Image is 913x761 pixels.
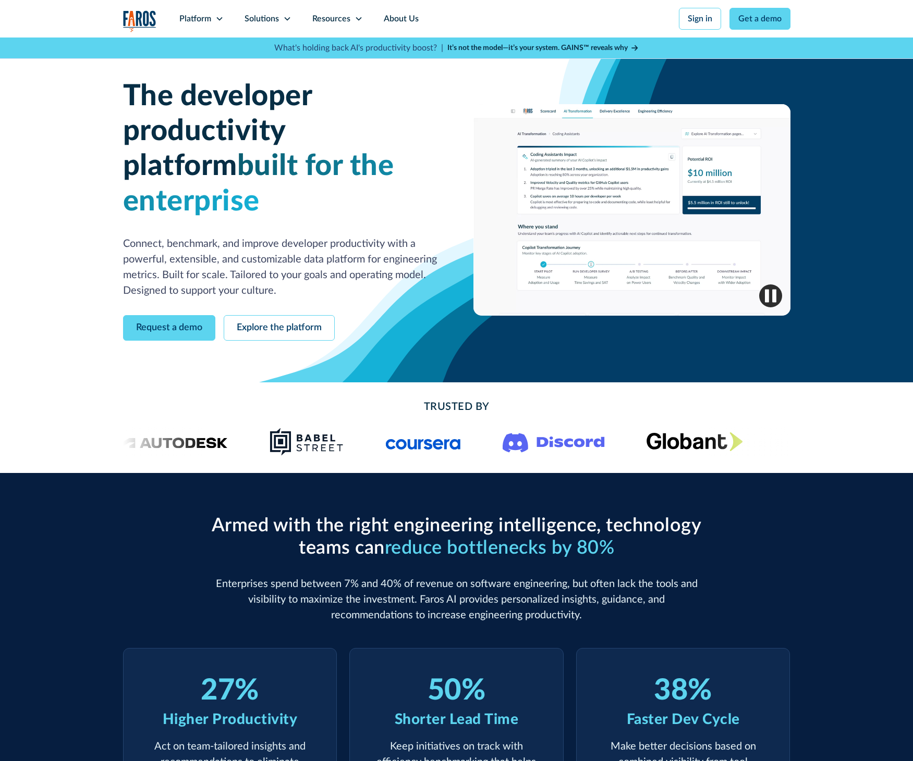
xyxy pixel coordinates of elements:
img: Logo of the communication platform Discord. [503,431,605,453]
div: % [235,673,259,708]
img: Logo of the online learning platform Coursera. [386,433,461,450]
h2: Armed with the right engineering intelligence, technology teams can [206,515,707,559]
div: Platform [179,13,211,25]
a: It’s not the model—it’s your system. GAINS™ reveals why [447,43,639,54]
a: Get a demo [729,8,790,30]
div: 27 [201,673,235,708]
p: Connect, benchmark, and improve developer productivity with a powerful, extensible, and customiza... [123,236,440,298]
img: Pause video [759,284,782,307]
img: Logo of the analytics and reporting company Faros. [123,10,156,32]
p: Enterprises spend between 7% and 40% of revenue on software engineering, but often lack the tools... [206,576,707,623]
img: Babel Street logo png [269,427,344,456]
div: 50 [428,673,461,708]
p: What's holding back AI's productivity boost? | [274,42,443,54]
div: 38 [654,673,688,708]
h1: The developer productivity platform [123,79,440,219]
strong: It’s not the model—it’s your system. GAINS™ reveals why [447,44,628,52]
a: Request a demo [123,315,215,341]
span: reduce bottlenecks by 80% [385,539,615,557]
div: % [461,673,486,708]
img: Logo of the design software company Autodesk. [119,434,227,448]
a: home [123,10,156,32]
img: Globant's logo [647,432,743,451]
a: Sign in [679,8,721,30]
div: Faster Dev Cycle [627,708,740,730]
h2: Trusted By [206,399,707,415]
span: built for the enterprise [123,152,394,216]
div: Solutions [245,13,279,25]
div: Resources [312,13,350,25]
a: Explore the platform [224,315,335,341]
div: Higher Productivity [163,708,298,730]
div: Shorter Lead Time [395,708,519,730]
div: % [688,673,712,708]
